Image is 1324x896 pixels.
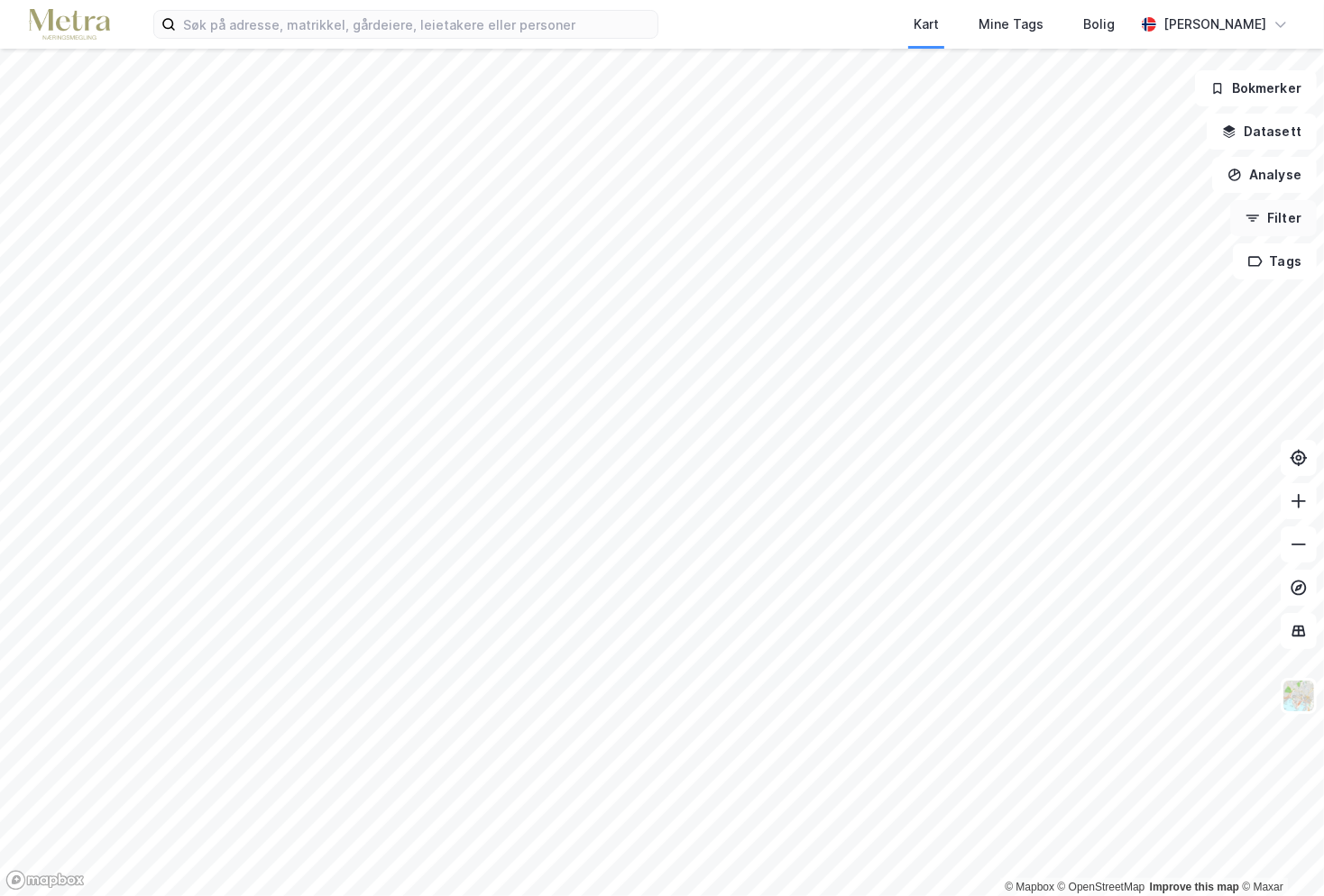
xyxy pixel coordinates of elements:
button: Analyse [1212,157,1317,193]
a: OpenStreetMap [1058,881,1145,893]
a: Mapbox [1005,881,1054,893]
div: Mine Tags [979,14,1044,35]
div: Kontrollprogram for chat [1234,809,1324,896]
button: Bokmerker [1195,70,1317,106]
iframe: Chat Widget [1234,809,1324,896]
img: Z [1282,679,1316,713]
div: Bolig [1083,14,1115,35]
a: Mapbox homepage [5,870,85,891]
input: Søk på adresse, matrikkel, gårdeiere, leietakere eller personer [176,11,657,38]
button: Tags [1233,243,1317,279]
button: Filter [1230,200,1317,236]
button: Datasett [1207,114,1317,150]
img: metra-logo.256734c3b2bbffee19d4.png [29,9,110,41]
div: Kart [914,14,939,35]
a: Improve this map [1150,881,1239,893]
div: [PERSON_NAME] [1163,14,1266,35]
